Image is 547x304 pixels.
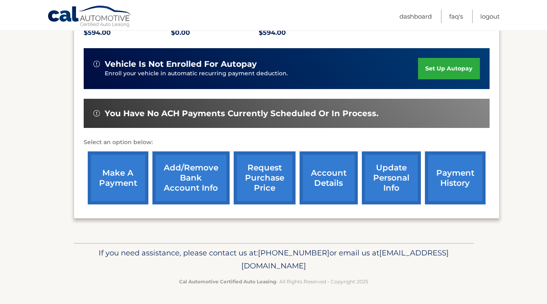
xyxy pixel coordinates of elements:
a: request purchase price [234,151,296,204]
p: Enroll your vehicle in automatic recurring payment deduction. [105,69,418,78]
a: Logout [480,10,500,23]
p: $594.00 [259,27,346,38]
strong: Cal Automotive Certified Auto Leasing [179,278,276,285]
a: update personal info [362,151,421,204]
img: alert-white.svg [93,110,100,117]
p: If you need assistance, please contact us at: or email us at [79,247,469,272]
a: Add/Remove bank account info [152,151,230,204]
a: Dashboard [399,10,432,23]
a: set up autopay [418,58,479,79]
a: make a payment [88,151,148,204]
a: account details [300,151,358,204]
span: vehicle is not enrolled for autopay [105,59,257,69]
p: $594.00 [84,27,171,38]
p: - All Rights Reserved - Copyright 2025 [79,277,469,286]
span: You have no ACH payments currently scheduled or in process. [105,108,378,119]
p: $0.00 [171,27,259,38]
a: Cal Automotive [47,5,132,29]
span: [EMAIL_ADDRESS][DOMAIN_NAME] [241,248,449,270]
img: alert-white.svg [93,61,100,67]
a: payment history [425,151,486,204]
span: [PHONE_NUMBER] [258,248,329,257]
p: Select an option below: [84,138,490,147]
a: FAQ's [449,10,463,23]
